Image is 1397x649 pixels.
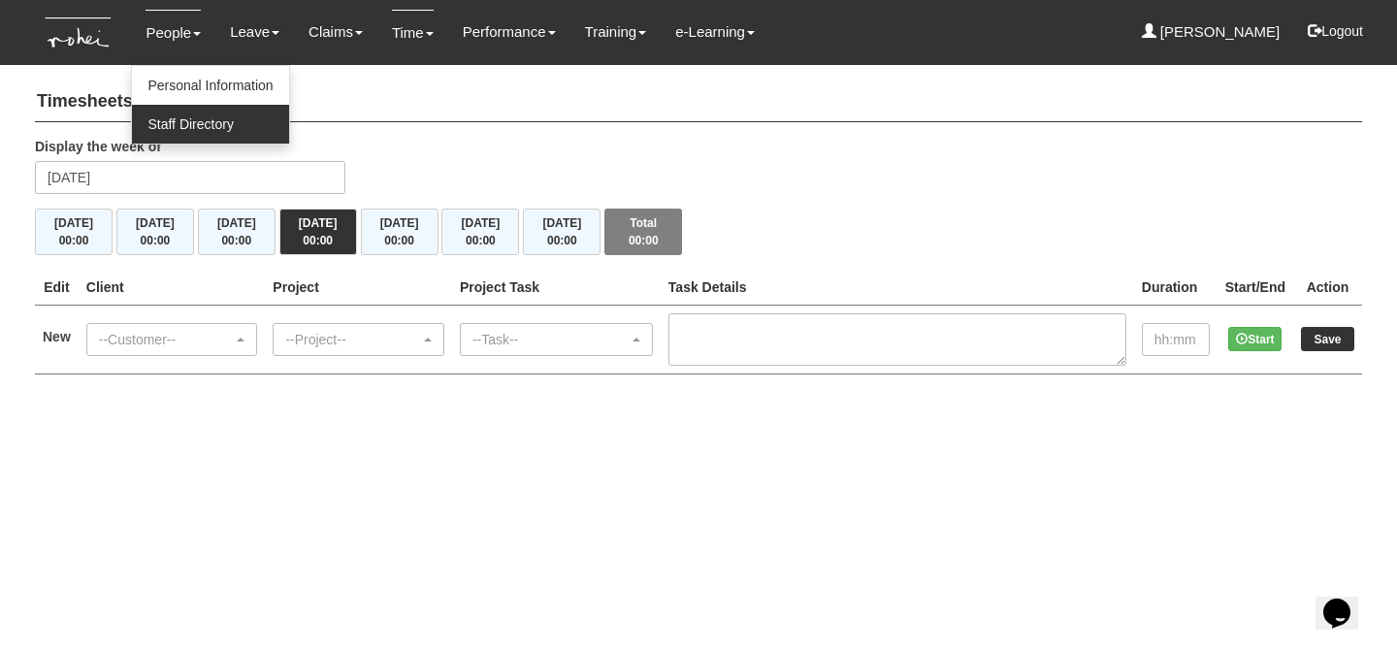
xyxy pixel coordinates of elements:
[99,330,234,349] div: --Customer--
[1294,8,1377,54] button: Logout
[146,10,201,55] a: People
[392,10,434,55] a: Time
[132,66,288,105] a: Personal Information
[35,270,79,306] th: Edit
[1218,270,1293,306] th: Start/End
[361,209,439,255] button: [DATE]00:00
[309,10,363,54] a: Claims
[265,270,452,306] th: Project
[279,209,357,255] button: [DATE]00:00
[384,234,414,247] span: 00:00
[1142,323,1210,356] input: hh:mm
[1316,571,1378,630] iframe: chat widget
[675,10,755,54] a: e-Learning
[452,270,661,306] th: Project Task
[198,209,276,255] button: [DATE]00:00
[285,330,420,349] div: --Project--
[116,209,194,255] button: [DATE]00:00
[472,330,629,349] div: --Task--
[1301,327,1354,351] input: Save
[86,323,258,356] button: --Customer--
[35,209,113,255] button: [DATE]00:00
[221,234,251,247] span: 00:00
[1293,270,1362,306] th: Action
[273,323,444,356] button: --Project--
[463,10,556,54] a: Performance
[604,209,682,255] button: Total00:00
[460,323,653,356] button: --Task--
[1228,327,1282,351] button: Start
[661,270,1134,306] th: Task Details
[547,234,577,247] span: 00:00
[141,234,171,247] span: 00:00
[43,327,71,346] label: New
[79,270,266,306] th: Client
[132,105,288,144] a: Staff Directory
[35,209,1362,255] div: Timesheet Week Summary
[303,234,333,247] span: 00:00
[466,234,496,247] span: 00:00
[1142,10,1281,54] a: [PERSON_NAME]
[441,209,519,255] button: [DATE]00:00
[1134,270,1218,306] th: Duration
[523,209,601,255] button: [DATE]00:00
[59,234,89,247] span: 00:00
[35,137,161,156] label: Display the week of
[629,234,659,247] span: 00:00
[585,10,647,54] a: Training
[230,10,279,54] a: Leave
[35,82,1362,122] h4: Timesheets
